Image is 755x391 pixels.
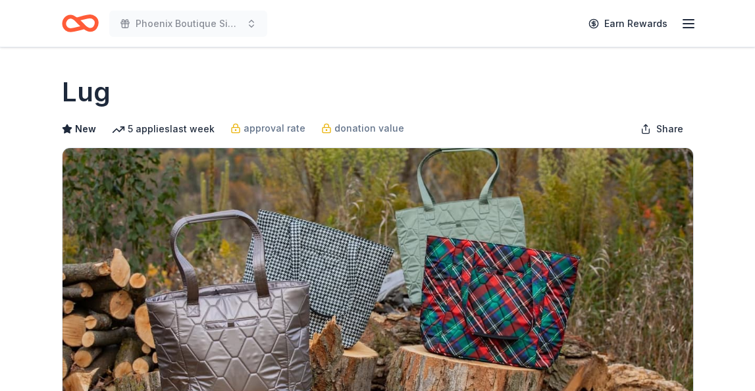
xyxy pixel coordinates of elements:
[112,121,215,137] div: 5 applies last week
[62,8,99,39] a: Home
[75,121,96,137] span: New
[334,120,404,136] span: donation value
[136,16,241,32] span: Phoenix Boutique Sip & Shop
[109,11,267,37] button: Phoenix Boutique Sip & Shop
[581,12,675,36] a: Earn Rewards
[62,74,111,111] h1: Lug
[321,120,404,136] a: donation value
[244,120,305,136] span: approval rate
[656,121,683,137] span: Share
[630,116,694,142] button: Share
[230,120,305,136] a: approval rate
